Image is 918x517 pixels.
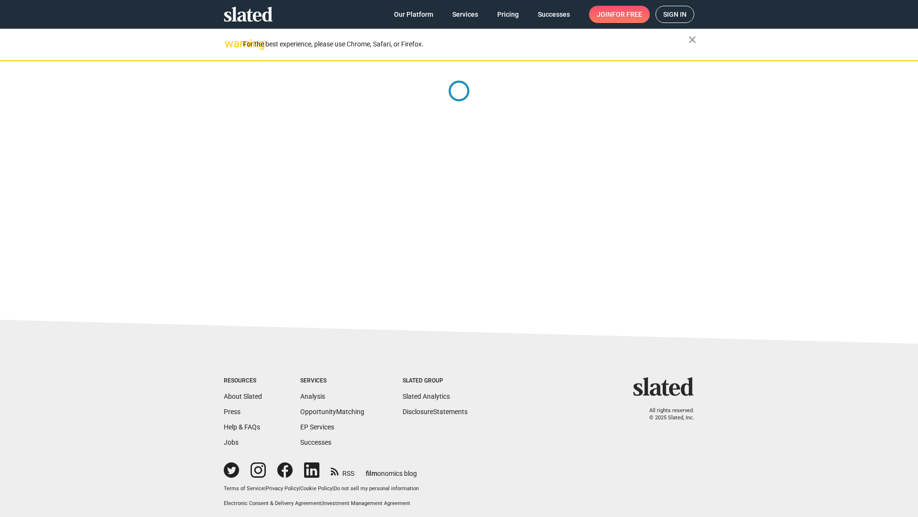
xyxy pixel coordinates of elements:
[538,6,570,23] span: Successes
[386,6,441,23] a: Our Platform
[224,423,260,431] a: Help & FAQs
[490,6,526,23] a: Pricing
[530,6,578,23] a: Successes
[332,485,334,492] span: |
[300,438,331,446] a: Successes
[225,38,236,49] mat-icon: warning
[331,463,354,478] a: RSS
[299,485,300,492] span: |
[224,393,262,400] a: About Slated
[612,6,642,23] span: for free
[394,6,433,23] span: Our Platform
[224,485,264,492] a: Terms of Service
[497,6,519,23] span: Pricing
[403,377,468,385] div: Slated Group
[687,34,698,45] mat-icon: close
[321,500,323,506] span: |
[445,6,486,23] a: Services
[656,6,694,23] a: Sign in
[300,408,364,416] a: OpportunityMatching
[334,485,419,493] button: Do not sell my personal information
[589,6,650,23] a: Joinfor free
[300,423,334,431] a: EP Services
[224,408,240,416] a: Press
[264,485,266,492] span: |
[323,500,410,506] a: Investment Management Agreement
[224,500,321,506] a: Electronic Consent & Delivery Agreement
[300,485,332,492] a: Cookie Policy
[300,393,325,400] a: Analysis
[300,377,364,385] div: Services
[224,438,239,446] a: Jobs
[663,6,687,22] span: Sign in
[224,377,262,385] div: Resources
[266,485,299,492] a: Privacy Policy
[366,461,417,478] a: filmonomics blog
[452,6,478,23] span: Services
[639,407,694,421] p: All rights reserved. © 2025 Slated, Inc.
[366,470,377,477] span: film
[597,6,642,23] span: Join
[403,393,450,400] a: Slated Analytics
[403,408,468,416] a: DisclosureStatements
[243,38,688,51] div: For the best experience, please use Chrome, Safari, or Firefox.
